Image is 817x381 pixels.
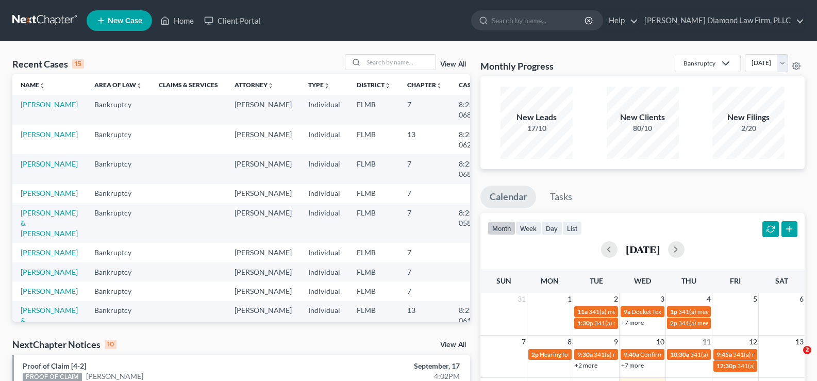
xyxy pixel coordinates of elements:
span: 341(a) meeting for [PERSON_NAME] [589,308,688,316]
td: 8:25-bk-06805 [451,154,500,184]
td: Bankruptcy [86,95,151,124]
a: [PERSON_NAME] & [PERSON_NAME] [21,306,78,335]
span: 341(a) meeting for [PERSON_NAME] [690,351,790,358]
a: [PERSON_NAME] [21,268,78,276]
a: +2 more [575,361,597,369]
td: Individual [300,203,348,243]
span: 4 [706,293,712,305]
td: Individual [300,154,348,184]
td: Bankruptcy [86,154,151,184]
h2: [DATE] [626,244,660,255]
span: 2 [613,293,619,305]
td: [PERSON_NAME] [226,243,300,262]
td: Bankruptcy [86,184,151,203]
td: Bankruptcy [86,301,151,341]
span: 341(a) meeting for [PERSON_NAME] [678,308,778,316]
i: unfold_more [436,82,442,89]
td: 13 [399,125,451,154]
div: NextChapter Notices [12,338,116,351]
td: FLMB [348,281,399,301]
td: FLMB [348,184,399,203]
span: 31 [516,293,527,305]
span: 10 [655,336,665,348]
span: 12 [748,336,758,348]
span: Mon [541,276,559,285]
a: Typeunfold_more [308,81,330,89]
span: 6 [798,293,805,305]
a: [PERSON_NAME] [21,248,78,257]
i: unfold_more [39,82,45,89]
button: week [515,221,541,235]
i: unfold_more [268,82,274,89]
span: Sat [775,276,788,285]
td: 7 [399,243,451,262]
td: [PERSON_NAME] [226,95,300,124]
span: 10:30a [670,351,689,358]
td: Bankruptcy [86,125,151,154]
span: 9a [624,308,630,316]
button: day [541,221,562,235]
a: Home [155,11,199,30]
a: +7 more [621,319,644,326]
td: 8:25-bk-06280 [451,125,500,154]
span: 341(a) meeting for [PERSON_NAME] [594,319,694,327]
a: Nameunfold_more [21,81,45,89]
span: 1p [670,308,677,316]
td: Individual [300,301,348,341]
span: New Case [108,17,142,25]
td: 7 [399,154,451,184]
span: 8 [566,336,573,348]
td: Individual [300,243,348,262]
span: 9 [613,336,619,348]
h3: Monthly Progress [480,60,554,72]
a: [PERSON_NAME] [21,100,78,109]
td: [PERSON_NAME] [226,125,300,154]
a: +7 more [621,361,644,369]
span: Fri [730,276,741,285]
span: Wed [634,276,651,285]
span: 12:30p [716,362,736,370]
div: 17/10 [501,123,573,134]
td: Bankruptcy [86,203,151,243]
td: [PERSON_NAME] [226,203,300,243]
td: FLMB [348,243,399,262]
td: 8:25-bk-06810 [451,95,500,124]
span: Docket Text: for St [PERSON_NAME] [PERSON_NAME] et al [631,308,791,316]
span: Hearing for [PERSON_NAME] [540,351,620,358]
a: Case Nounfold_more [459,81,492,89]
td: Bankruptcy [86,243,151,262]
td: 7 [399,184,451,203]
span: Confirmation Hearing for [PERSON_NAME] [640,351,758,358]
span: 2p [670,319,677,327]
span: 11 [702,336,712,348]
a: View All [440,61,466,68]
td: Individual [300,184,348,203]
a: Area of Lawunfold_more [94,81,142,89]
div: New Filings [712,111,785,123]
td: [PERSON_NAME] [226,301,300,341]
span: 9:45a [716,351,732,358]
div: 2/20 [712,123,785,134]
span: 341(a) meeting for [PERSON_NAME] [594,351,693,358]
a: Client Portal [199,11,266,30]
td: Individual [300,125,348,154]
span: 3 [659,293,665,305]
th: Claims & Services [151,74,226,95]
div: 80/10 [607,123,679,134]
td: FLMB [348,203,399,243]
span: Tue [590,276,603,285]
td: 8:25-bk-05882 [451,203,500,243]
td: FLMB [348,154,399,184]
span: 2p [531,351,539,358]
a: [PERSON_NAME] Diamond Law Firm, PLLC [639,11,804,30]
a: [PERSON_NAME] [21,159,78,168]
i: unfold_more [385,82,391,89]
td: Individual [300,262,348,281]
button: list [562,221,582,235]
div: 15 [72,59,84,69]
td: FLMB [348,95,399,124]
td: 7 [399,281,451,301]
a: View All [440,341,466,349]
a: Attorneyunfold_more [235,81,274,89]
button: month [488,221,515,235]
